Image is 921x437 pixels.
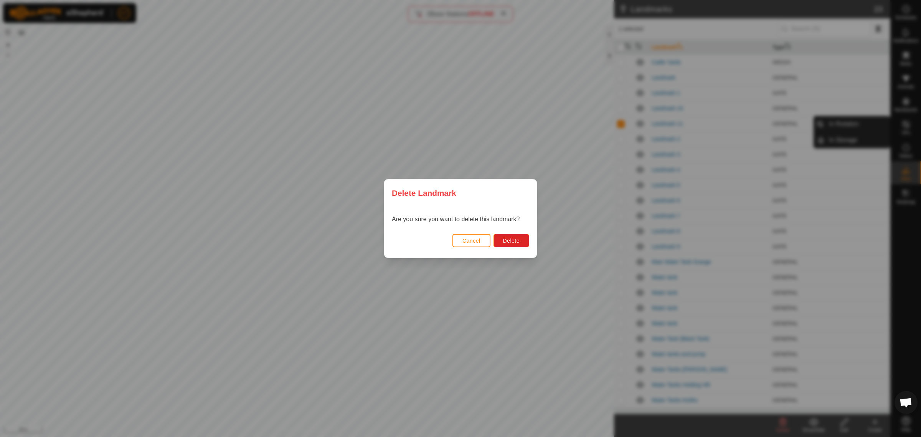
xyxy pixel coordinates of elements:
[452,234,490,247] button: Cancel
[392,187,456,199] span: Delete Landmark
[494,234,529,247] button: Delete
[503,238,520,244] span: Delete
[462,238,480,244] span: Cancel
[392,216,520,222] span: Are you sure you want to delete this landmark?
[895,391,918,414] div: Open chat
